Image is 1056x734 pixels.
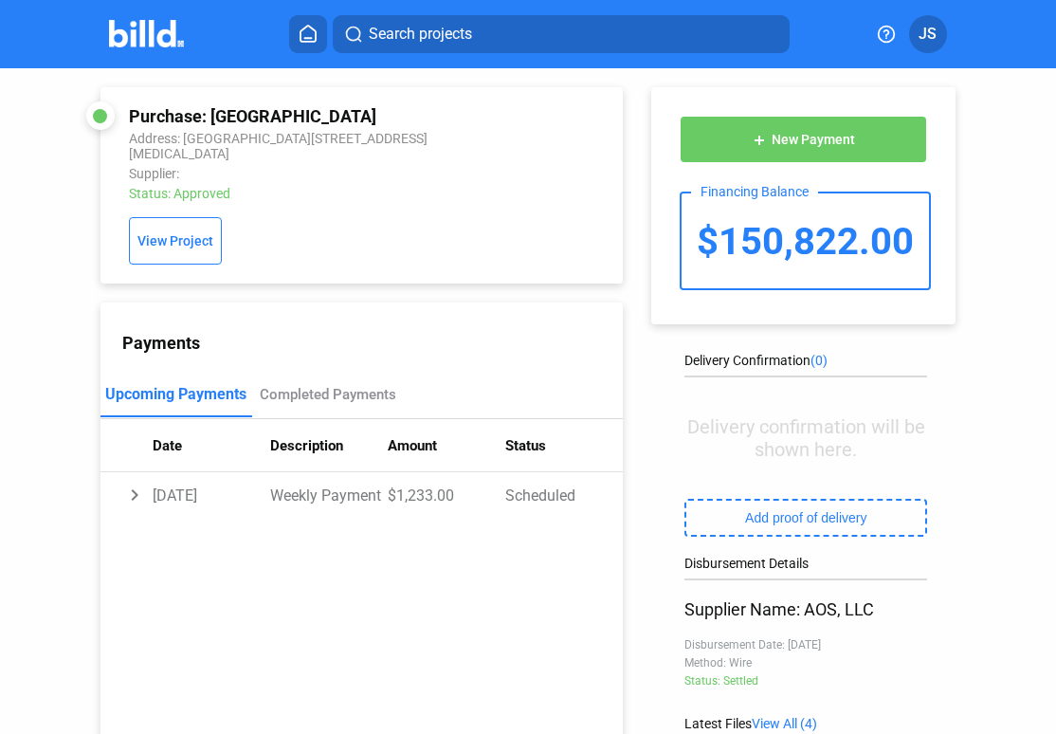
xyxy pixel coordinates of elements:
[919,23,937,46] span: JS
[153,472,270,518] td: [DATE]
[684,556,927,571] div: Disbursement Details
[684,353,927,368] div: Delivery Confirmation
[684,415,927,461] div: Delivery confirmation will be shown here.
[684,599,927,619] div: Supplier Name: AOS, LLC
[684,638,927,651] div: Disbursement Date: [DATE]
[333,15,790,53] button: Search projects
[388,419,505,472] th: Amount
[153,419,270,472] th: Date
[137,234,213,249] span: View Project
[129,186,501,201] div: Status: Approved
[752,133,767,148] mat-icon: add
[122,333,624,353] div: Payments
[691,184,818,199] div: Financing Balance
[745,510,866,525] span: Add proof of delivery
[682,193,929,288] div: $150,822.00
[105,385,246,403] div: Upcoming Payments
[388,472,505,518] td: $1,233.00
[129,106,501,126] div: Purchase: [GEOGRAPHIC_DATA]
[684,656,927,670] div: Method: Wire
[680,116,927,163] button: New Payment
[909,15,947,53] button: JS
[129,131,501,161] div: Address: [GEOGRAPHIC_DATA][STREET_ADDRESS][MEDICAL_DATA]
[810,353,828,368] span: (0)
[129,166,501,181] div: Supplier:
[505,419,623,472] th: Status
[369,23,472,46] span: Search projects
[505,472,623,518] td: Scheduled
[684,499,927,537] button: Add proof of delivery
[684,716,927,731] div: Latest Files
[752,716,817,731] span: View All (4)
[684,674,927,688] div: Status: Settled
[129,217,222,265] button: View Project
[270,419,388,472] th: Description
[109,20,184,47] img: Billd Company Logo
[772,133,855,148] span: New Payment
[270,472,388,518] td: Weekly Payment
[260,386,396,403] div: Completed Payments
